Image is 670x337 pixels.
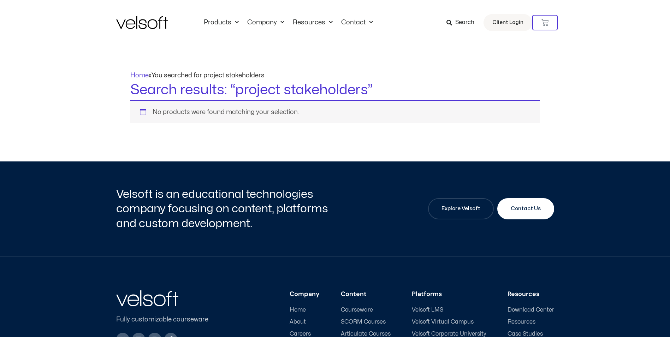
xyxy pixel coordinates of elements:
[511,205,541,213] span: Contact Us
[130,80,540,100] h1: Search results: “project stakeholders”
[116,187,333,231] h2: Velsoft is an educational technologies company focusing on content, platforms and custom developm...
[130,100,540,123] div: No products were found matching your selection.
[290,307,306,313] span: Home
[152,72,265,78] span: You searched for project stakeholders
[290,290,320,298] h3: Company
[508,319,535,325] span: Resources
[337,19,377,26] a: ContactMenu Toggle
[497,198,554,219] a: Contact Us
[341,307,391,313] a: Courseware
[412,307,443,313] span: Velsoft LMS
[508,290,554,298] h3: Resources
[116,16,168,29] img: Velsoft Training Materials
[200,19,377,26] nav: Menu
[455,18,474,27] span: Search
[341,307,373,313] span: Courseware
[484,14,532,31] a: Client Login
[441,205,480,213] span: Explore Velsoft
[508,307,554,313] a: Download Center
[412,307,486,313] a: Velsoft LMS
[492,18,523,27] span: Client Login
[289,19,337,26] a: ResourcesMenu Toggle
[412,319,486,325] a: Velsoft Virtual Campus
[341,290,391,298] h3: Content
[290,319,306,325] span: About
[130,72,149,78] a: Home
[428,198,494,219] a: Explore Velsoft
[341,319,391,325] a: SCORM Courses
[243,19,289,26] a: CompanyMenu Toggle
[130,72,265,78] span: »
[200,19,243,26] a: ProductsMenu Toggle
[290,319,320,325] a: About
[412,319,474,325] span: Velsoft Virtual Campus
[508,319,554,325] a: Resources
[446,17,479,29] a: Search
[341,319,386,325] span: SCORM Courses
[290,307,320,313] a: Home
[412,290,486,298] h3: Platforms
[116,315,220,324] p: Fully customizable courseware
